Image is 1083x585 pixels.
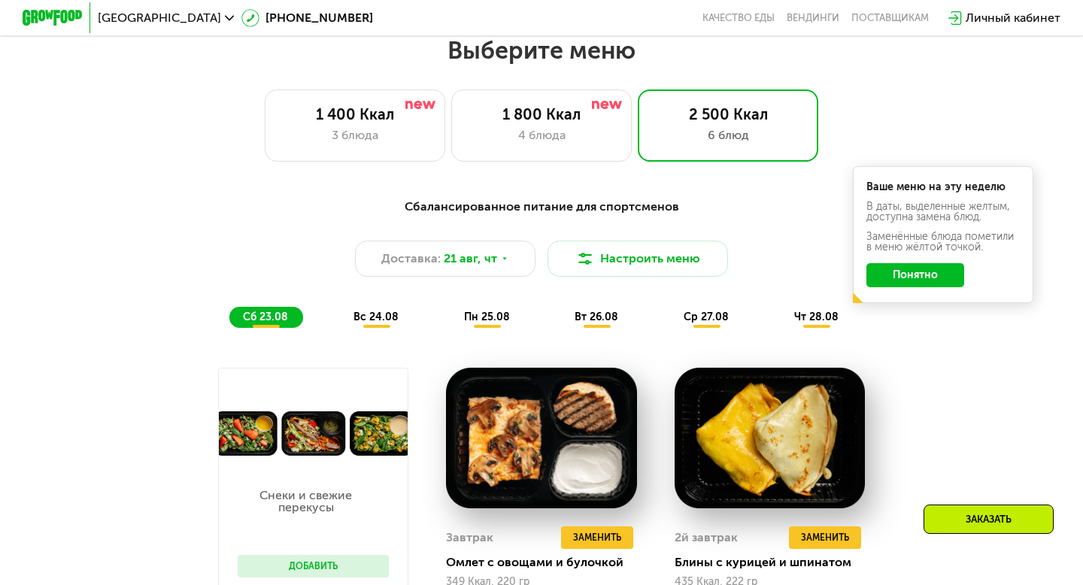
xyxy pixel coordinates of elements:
[353,311,399,323] span: вс 24.08
[575,311,618,323] span: вт 26.08
[467,105,616,123] div: 1 800 Ккал
[801,530,849,545] span: Заменить
[866,232,1020,253] div: Заменённые блюда пометили в меню жёлтой точкой.
[48,35,1035,65] h2: Выберите меню
[702,12,775,24] a: Качество еды
[654,105,802,123] div: 2 500 Ккал
[966,9,1060,27] div: Личный кабинет
[866,182,1020,192] div: Ваше меню на эту неделю
[866,263,964,287] button: Понятно
[675,526,738,549] div: 2й завтрак
[96,198,987,217] div: Сбалансированное питание для спортсменов
[654,126,802,144] div: 6 блюд
[467,126,616,144] div: 4 блюда
[281,105,429,123] div: 1 400 Ккал
[238,555,389,577] button: Добавить
[866,202,1020,223] div: В даты, выделенные желтым, доступна замена блюд.
[381,250,441,268] span: Доставка:
[444,250,497,268] span: 21 авг, чт
[675,555,877,570] div: Блины с курицей и шпинатом
[787,12,839,24] a: Вендинги
[789,526,861,549] button: Заменить
[446,555,648,570] div: Омлет с овощами и булочкой
[924,505,1054,534] div: Заказать
[446,526,493,549] div: Завтрак
[98,12,221,24] span: [GEOGRAPHIC_DATA]
[573,530,621,545] span: Заменить
[561,526,633,549] button: Заменить
[281,126,429,144] div: 3 блюда
[241,9,373,27] a: [PHONE_NUMBER]
[794,311,839,323] span: чт 28.08
[464,311,510,323] span: пн 25.08
[851,12,929,24] div: поставщикам
[684,311,729,323] span: ср 27.08
[238,490,374,514] p: Снеки и свежие перекусы
[243,311,288,323] span: сб 23.08
[548,241,728,277] button: Настроить меню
